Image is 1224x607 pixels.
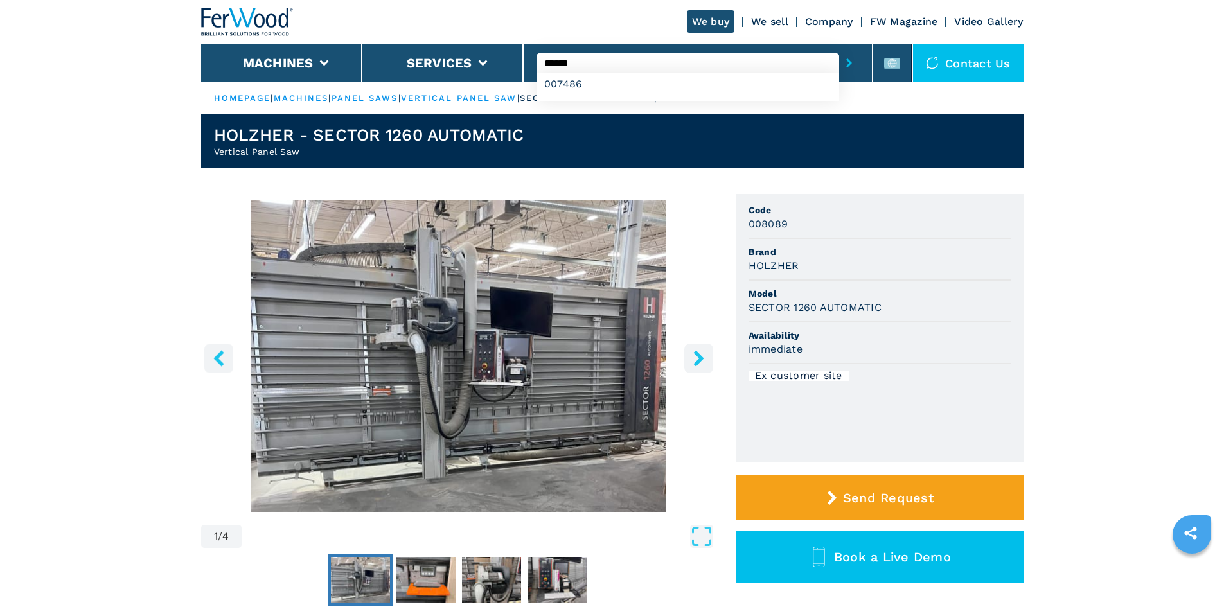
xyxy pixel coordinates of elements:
button: Send Request [736,475,1024,520]
button: Open Fullscreen [245,525,713,548]
span: Brand [749,245,1011,258]
span: | [328,93,331,103]
img: 70f5ba2e5817bf789575362fc5550a9d [331,557,390,603]
button: submit-button [839,48,859,78]
span: | [398,93,401,103]
a: machines [274,93,329,103]
span: Code [749,204,1011,216]
a: Company [805,15,853,28]
a: panel saws [332,93,398,103]
img: Contact us [926,57,939,69]
img: Vertical Panel Saw HOLZHER SECTOR 1260 AUTOMATIC [201,200,716,512]
button: Book a Live Demo [736,531,1024,583]
button: Services [407,55,472,71]
h3: HOLZHER [749,258,799,273]
a: sharethis [1175,517,1207,549]
h1: HOLZHER - SECTOR 1260 AUTOMATIC [214,125,524,145]
img: Ferwood [201,8,294,36]
h3: immediate [749,342,803,356]
button: Go to Slide 1 [328,554,393,606]
a: We buy [687,10,735,33]
img: 588779014b3731066c8adf3f84bd1baf [528,557,587,603]
nav: Thumbnail Navigation [201,554,716,606]
span: Send Request [843,490,934,506]
button: Machines [243,55,314,71]
h2: Vertical Panel Saw [214,145,524,158]
a: FW Magazine [870,15,938,28]
div: Ex customer site [749,371,849,381]
div: 007486 [537,73,839,96]
a: vertical panel saw [401,93,517,103]
iframe: Chat [1169,549,1214,597]
span: Model [749,287,1011,300]
button: Go to Slide 3 [459,554,524,606]
h3: 008089 [749,216,788,231]
span: / [218,531,222,541]
span: | [271,93,273,103]
button: Go to Slide 2 [394,554,458,606]
h3: SECTOR 1260 AUTOMATIC [749,300,882,315]
span: 1 [214,531,218,541]
span: Book a Live Demo [834,549,951,565]
span: | [517,93,520,103]
span: 4 [222,531,229,541]
p: sector 1260 automatic | [520,92,657,104]
a: HOMEPAGE [214,93,271,103]
a: Video Gallery [954,15,1023,28]
div: Contact us [913,44,1024,82]
div: Go to Slide 1 [201,200,716,512]
a: We sell [751,15,788,28]
button: right-button [684,344,713,373]
span: Availability [749,329,1011,342]
img: d8e314412d7ba0b8a021266831250ab5 [396,557,456,603]
img: 28e4b83f1339b046fa4605603438e072 [462,557,521,603]
button: Go to Slide 4 [525,554,589,606]
button: left-button [204,344,233,373]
